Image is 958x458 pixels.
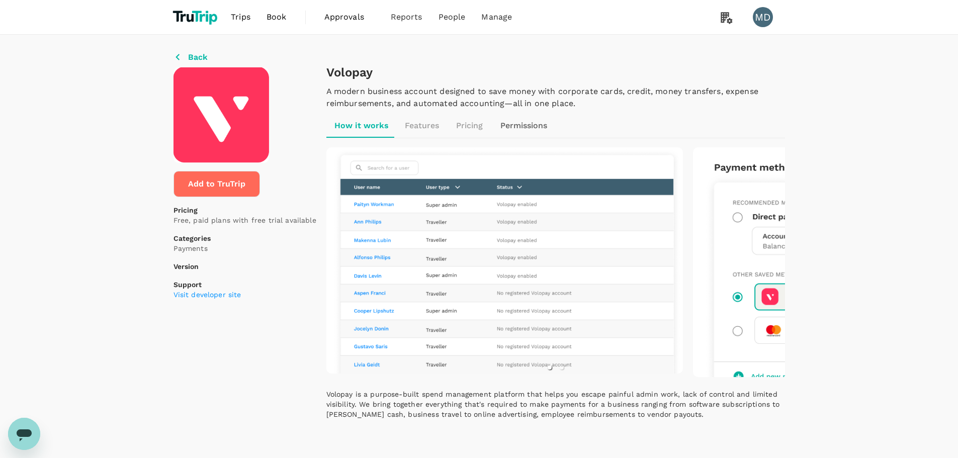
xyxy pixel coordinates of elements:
span: Trips [231,11,250,23]
span: Manage [481,11,512,23]
button: How it works [326,114,397,138]
span: Reports [391,11,422,23]
p: Version [173,261,326,271]
span: People [439,11,466,23]
iframe: Button to launch messaging window [8,418,40,450]
button: next slide / item [771,147,785,377]
li: slide item 1 [548,365,552,370]
span: Approvals [324,11,375,23]
span: Book [267,11,287,23]
p: Back [188,51,208,63]
a: Visit developer site [173,291,241,299]
button: Back [173,51,208,63]
div: MD [753,7,773,27]
button: Permissions [492,114,555,138]
p: Volopay is a purpose-built spend management platform that helps you escape painful admin work, la... [326,389,785,419]
a: Payments [173,243,208,253]
p: Volopay [326,63,785,81]
p: Free, paid plans with free trial available [173,215,326,225]
button: Add to TruTrip [173,171,260,197]
img: TruTrip logo [169,6,223,28]
li: slide item 2 [560,365,564,370]
p: Categories [173,233,326,243]
p: Support [173,280,326,290]
p: A modern business account designed to save money with corporate cards, credit, money transfers, e... [326,85,785,110]
p: Pricing [173,205,326,215]
img: icon_62036d238f9ad.png [173,67,269,163]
